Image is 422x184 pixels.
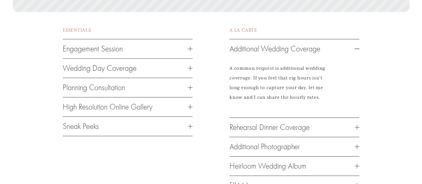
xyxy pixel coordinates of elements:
[230,58,359,118] div: Additional Wedding Coverage
[63,122,188,131] span: Sneak Peeks
[63,103,188,112] span: High Resolution Online Gallery
[63,64,188,73] span: Wedding Day Coverage
[63,59,192,78] button: Wedding Day Coverage
[230,142,355,151] span: Additional Photographer
[63,27,91,33] span: ESSENTIALS
[230,44,355,53] span: Additional Wedding Coverage
[230,123,355,132] span: Rehearsal Dinner Coverage
[63,83,188,92] span: Planning Consultation
[63,44,188,53] span: Engagement Session
[63,78,192,97] button: Planning Consultation
[230,137,359,156] button: Additional Photographer
[230,162,355,171] span: Heirloom Wedding Album
[63,117,192,136] button: Sneak Peeks
[230,39,359,58] button: Additional Wedding Coverage
[230,157,359,176] button: Heirloom Wedding Album
[63,98,192,117] button: High Resolution Online Gallery
[230,118,359,137] button: Rehearsal Dinner Coverage
[63,39,192,58] button: Engagement Session
[230,64,330,102] p: A common request is additional wedding coverage. If you feel that eig hours isn’t long enough to ...
[230,27,257,33] span: A LA CARTE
